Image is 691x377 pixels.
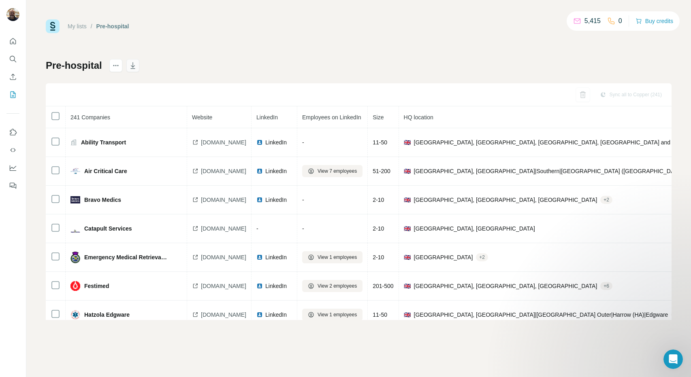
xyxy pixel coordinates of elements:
[6,8,19,21] img: Avatar
[27,36,42,45] div: Surfe
[256,168,263,174] img: LinkedIn logo
[414,225,535,233] span: [GEOGRAPHIC_DATA], [GEOGRAPHIC_DATA]
[373,139,387,146] span: 11-50
[201,282,246,290] span: [DOMAIN_NAME]
[6,87,19,102] button: My lists
[636,15,673,27] button: Buy credits
[265,253,287,261] span: LinkedIn
[201,167,246,175] span: [DOMAIN_NAME]
[84,253,167,261] span: Emergency Medical Retrieval Service
[256,197,263,203] img: LinkedIn logo
[84,196,121,204] span: Bravo Medics
[60,4,104,17] h1: Messages
[318,282,357,290] span: View 2 employees
[8,36,18,45] img: Aurélie avatar
[302,114,361,121] span: Employees on LinkedIn
[302,225,304,232] span: -
[142,3,157,18] div: Close
[671,311,683,318] div: + 3
[404,196,411,204] span: 🇬🇧
[45,273,76,278] span: Messages
[84,167,127,175] span: Air Critical Care
[404,138,411,146] span: 🇬🇧
[414,311,668,319] span: [GEOGRAPHIC_DATA], [GEOGRAPHIC_DATA]|[GEOGRAPHIC_DATA] Outer|Harrow (HA)|Edgware
[81,138,126,146] span: Ability Transport
[373,168,390,174] span: 51-200
[192,114,212,121] span: Website
[27,29,476,35] span: Hello ☀️ ​ Still have questions about the Surfe plans and pricing shown? ​ Visit our Help Center,...
[46,19,60,33] img: Surfe Logo
[373,225,384,232] span: 2-10
[96,22,129,30] div: Pre-hospital
[68,23,87,30] a: My lists
[91,22,92,30] li: /
[81,252,122,285] button: News
[15,36,25,45] img: Maryam avatar
[6,125,19,140] button: Use Surfe on LinkedIn
[404,114,433,121] span: HQ location
[12,29,21,39] img: Christian avatar
[404,253,411,261] span: 🇬🇧
[70,251,80,264] img: company-logo
[70,224,80,233] img: company-logo
[318,311,357,318] span: View 1 employees
[318,167,357,175] span: View 7 employees
[256,114,278,121] span: LinkedIn
[302,165,363,177] button: View 7 employees
[404,225,411,233] span: 🇬🇧
[373,254,384,261] span: 2-10
[45,213,118,229] button: Ask a question
[6,52,19,66] button: Search
[663,349,683,369] iframe: Intercom live chat
[43,36,66,45] div: • [DATE]
[584,16,601,26] p: 5,415
[256,139,263,146] img: LinkedIn logo
[265,167,287,175] span: LinkedIn
[6,34,19,49] button: Quick start
[302,139,304,146] span: -
[6,70,19,84] button: Enrich CSV
[302,251,363,263] button: View 1 employees
[70,114,110,121] span: 241 Companies
[201,311,246,319] span: [DOMAIN_NAME]
[256,225,258,232] span: -
[256,283,263,289] img: LinkedIn logo
[414,282,597,290] span: [GEOGRAPHIC_DATA], [GEOGRAPHIC_DATA], [GEOGRAPHIC_DATA]
[46,59,102,72] h1: Pre-hospital
[373,114,384,121] span: Size
[302,309,363,321] button: View 1 employees
[201,138,246,146] span: [DOMAIN_NAME]
[84,311,130,319] span: Hatzola Edgware
[135,273,148,278] span: Help
[84,225,132,233] span: Catapult Services
[12,273,28,278] span: Home
[201,253,246,261] span: [DOMAIN_NAME]
[256,311,263,318] img: LinkedIn logo
[373,197,384,203] span: 2-10
[373,311,387,318] span: 11-50
[476,254,488,261] div: + 2
[318,254,357,261] span: View 1 employees
[201,196,246,204] span: [DOMAIN_NAME]
[414,253,473,261] span: [GEOGRAPHIC_DATA]
[6,161,19,175] button: Dashboard
[70,310,80,320] img: company-logo
[265,311,287,319] span: LinkedIn
[600,196,612,203] div: + 2
[256,254,263,261] img: LinkedIn logo
[600,282,612,290] div: + 6
[404,167,411,175] span: 🇬🇧
[109,59,122,72] button: actions
[122,252,162,285] button: Help
[302,197,304,203] span: -
[70,195,80,205] img: company-logo
[373,283,393,289] span: 201-500
[265,196,287,204] span: LinkedIn
[414,196,597,204] span: [GEOGRAPHIC_DATA], [GEOGRAPHIC_DATA], [GEOGRAPHIC_DATA]
[94,273,109,278] span: News
[70,281,80,291] img: company-logo
[265,282,287,290] span: LinkedIn
[201,225,246,233] span: [DOMAIN_NAME]
[265,138,287,146] span: LinkedIn
[404,311,411,319] span: 🇬🇧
